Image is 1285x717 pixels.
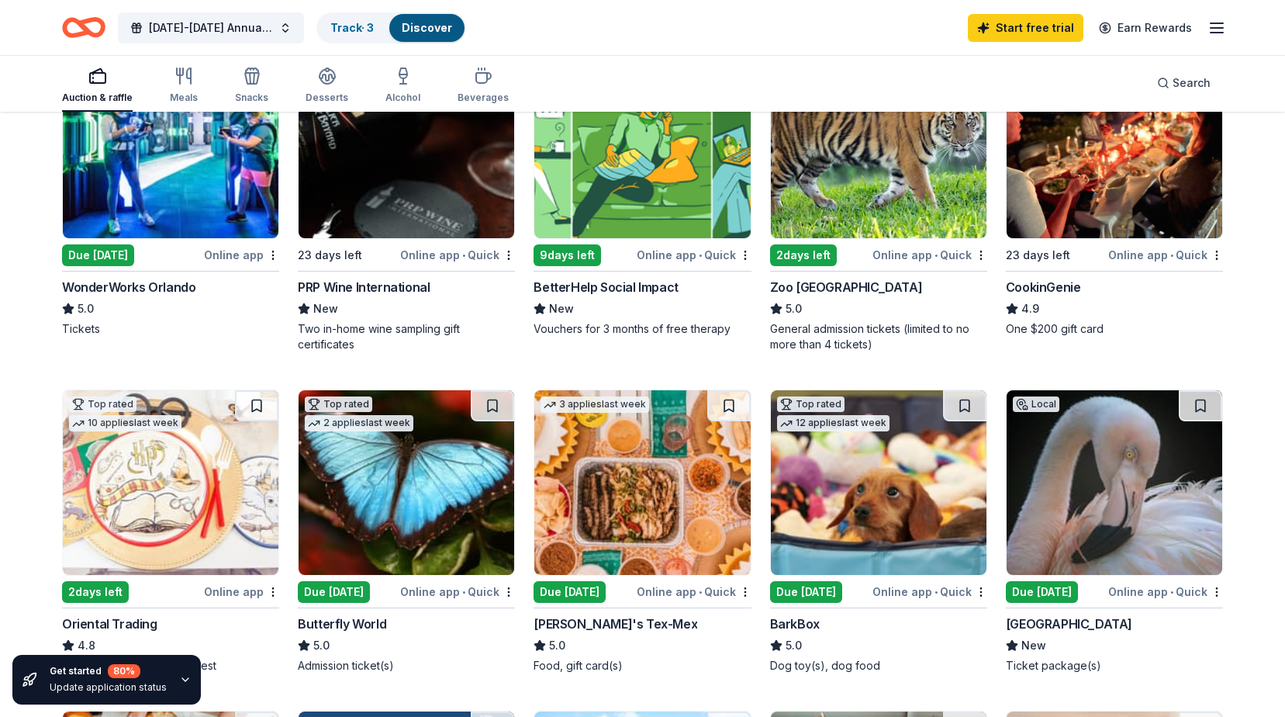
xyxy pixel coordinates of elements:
[534,244,601,266] div: 9 days left
[385,92,420,104] div: Alcohol
[62,92,133,104] div: Auction & raffle
[1170,586,1173,598] span: •
[1021,300,1039,318] span: 4.9
[1006,390,1223,674] a: Image for Flamingo GardensLocalDue [DATE]Online app•Quick[GEOGRAPHIC_DATA]NewTicket package(s)
[62,9,105,46] a: Home
[235,61,268,112] button: Snacks
[1007,390,1222,575] img: Image for Flamingo Gardens
[50,681,167,694] div: Update application status
[204,245,279,265] div: Online app
[62,581,129,603] div: 2 days left
[534,390,751,674] a: Image for Chuy's Tex-Mex3 applieslast weekDue [DATE]Online app•Quick[PERSON_NAME]'s Tex-Mex5.0Foo...
[298,278,430,296] div: PRP Wine International
[78,300,94,318] span: 5.0
[770,244,837,266] div: 2 days left
[62,321,279,337] div: Tickets
[316,12,466,43] button: Track· 3Discover
[78,636,95,655] span: 4.8
[108,664,140,678] div: 80 %
[786,636,802,655] span: 5.0
[62,244,134,266] div: Due [DATE]
[1145,68,1223,99] button: Search
[62,615,157,633] div: Oriental Trading
[298,390,515,674] a: Image for Butterfly WorldTop rated2 applieslast weekDue [DATE]Online app•QuickButterfly World5.0A...
[63,390,278,575] img: Image for Oriental Trading
[637,245,751,265] div: Online app Quick
[770,390,987,674] a: Image for BarkBoxTop rated12 applieslast weekDue [DATE]Online app•QuickBarkBox5.0Dog toy(s), dog ...
[402,21,452,34] a: Discover
[1173,74,1211,92] span: Search
[534,581,606,603] div: Due [DATE]
[298,581,370,603] div: Due [DATE]
[534,53,751,337] a: Image for BetterHelp Social Impact38 applieslast week9days leftOnline app•QuickBetterHelp Social ...
[534,54,750,238] img: Image for BetterHelp Social Impact
[1013,397,1059,412] div: Local
[170,92,198,104] div: Meals
[541,397,649,413] div: 3 applies last week
[1006,615,1132,633] div: [GEOGRAPHIC_DATA]
[1006,278,1081,296] div: CookinGenie
[298,615,386,633] div: Butterfly World
[770,53,987,352] a: Image for Zoo MiamiTop rated1 applylast week2days leftOnline app•QuickZoo [GEOGRAPHIC_DATA]5.0Gen...
[298,658,515,674] div: Admission ticket(s)
[1007,54,1222,238] img: Image for CookinGenie
[770,615,820,633] div: BarkBox
[1006,53,1223,337] a: Image for CookinGenieTop rated17 applieslast week23 days leftOnline app•QuickCookinGenie4.9One $2...
[1108,245,1223,265] div: Online app Quick
[400,245,515,265] div: Online app Quick
[63,54,278,238] img: Image for WonderWorks Orlando
[934,249,938,262] span: •
[306,92,348,104] div: Desserts
[313,300,338,318] span: New
[872,582,987,601] div: Online app Quick
[934,586,938,598] span: •
[771,390,986,575] img: Image for BarkBox
[400,582,515,601] div: Online app Quick
[1006,246,1070,265] div: 23 days left
[305,415,413,431] div: 2 applies last week
[777,397,845,412] div: Top rated
[62,390,279,674] a: Image for Oriental TradingTop rated10 applieslast week2days leftOnline appOriental Trading4.8Dona...
[637,582,751,601] div: Online app Quick
[298,246,362,265] div: 23 days left
[306,61,348,112] button: Desserts
[462,586,465,598] span: •
[770,658,987,674] div: Dog toy(s), dog food
[69,415,181,431] div: 10 applies last week
[385,61,420,112] button: Alcohol
[770,581,842,603] div: Due [DATE]
[699,249,702,262] span: •
[534,278,678,296] div: BetterHelp Social Impact
[62,53,279,337] a: Image for WonderWorks OrlandoTop rated2 applieslast weekDue [DATE]Online appWonderWorks Orlando5....
[149,19,273,37] span: [DATE]-[DATE] Annual Raffle Event
[62,278,195,296] div: WonderWorks Orlando
[1006,658,1223,674] div: Ticket package(s)
[534,615,697,633] div: [PERSON_NAME]'s Tex-Mex
[699,586,702,598] span: •
[69,397,136,412] div: Top rated
[170,61,198,112] button: Meals
[549,636,565,655] span: 5.0
[50,664,167,678] div: Get started
[118,12,304,43] button: [DATE]-[DATE] Annual Raffle Event
[534,658,751,674] div: Food, gift card(s)
[458,61,509,112] button: Beverages
[777,415,889,431] div: 12 applies last week
[298,53,515,352] a: Image for PRP Wine International12 applieslast week23 days leftOnline app•QuickPRP Wine Internati...
[204,582,279,601] div: Online app
[299,54,514,238] img: Image for PRP Wine International
[458,92,509,104] div: Beverages
[770,278,923,296] div: Zoo [GEOGRAPHIC_DATA]
[1006,321,1223,337] div: One $200 gift card
[1006,581,1078,603] div: Due [DATE]
[313,636,330,655] span: 5.0
[330,21,374,34] a: Track· 3
[786,300,802,318] span: 5.0
[1090,14,1201,42] a: Earn Rewards
[299,390,514,575] img: Image for Butterfly World
[298,321,515,352] div: Two in-home wine sampling gift certificates
[1170,249,1173,262] span: •
[549,300,574,318] span: New
[462,249,465,262] span: •
[305,397,372,412] div: Top rated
